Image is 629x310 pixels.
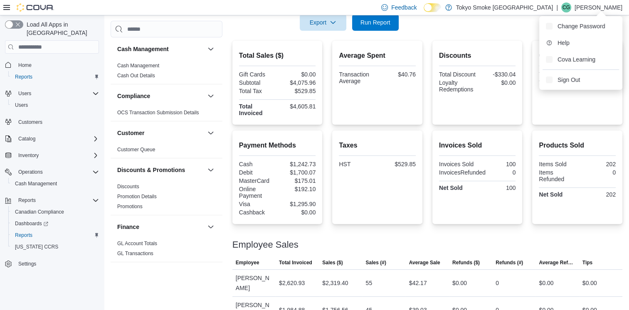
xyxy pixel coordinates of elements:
h2: Taxes [339,140,416,150]
button: Home [2,59,102,71]
span: Feedback [391,3,417,12]
a: Cash Out Details [117,73,155,79]
div: $0.00 [479,79,516,86]
h3: Cash Management [117,45,169,53]
button: Reports [15,195,39,205]
div: $0.00 [452,278,467,288]
button: Customers [2,116,102,128]
span: Washington CCRS [12,242,99,252]
span: Run Report [360,18,390,27]
div: 100 [479,185,516,191]
span: Sales ($) [322,259,343,266]
span: Refunds ($) [452,259,480,266]
a: Dashboards [8,218,102,229]
span: Sales (#) [365,259,386,266]
a: Discounts [117,184,139,189]
div: $2,620.93 [279,278,305,288]
div: Cash Management [111,61,222,84]
span: Reports [15,232,32,239]
span: Canadian Compliance [12,207,99,217]
span: CG [562,2,570,12]
span: GL Account Totals [117,240,157,247]
h3: Employee Sales [232,240,298,250]
span: Dashboards [15,220,48,227]
span: Canadian Compliance [15,209,64,215]
span: Users [12,100,99,110]
div: $4,605.81 [279,103,316,110]
button: Inventory [206,269,216,279]
div: Invoices Sold [439,161,476,167]
span: Inventory [15,150,99,160]
div: $0.00 [539,278,553,288]
span: Promotions [117,203,143,210]
h2: Payment Methods [239,140,316,150]
span: Operations [15,167,99,177]
span: Dashboards [12,219,99,229]
span: Cash Out Details [117,72,155,79]
span: Cova Learning [557,55,595,64]
button: Compliance [206,91,216,101]
div: Items Sold [539,161,575,167]
div: Customer [111,145,222,158]
strong: Total Invoiced [239,103,263,116]
div: Visa [239,201,276,207]
a: OCS Transaction Submission Details [117,110,199,116]
h2: Discounts [439,51,516,61]
span: Average Refund [539,259,575,266]
a: Customers [15,117,46,127]
div: $42.17 [409,278,427,288]
button: Run Report [352,14,399,31]
div: $1,242.73 [279,161,316,167]
button: Catalog [2,133,102,145]
span: Home [18,62,32,69]
div: 0 [579,169,616,176]
span: Catalog [15,134,99,144]
h3: Inventory [117,270,143,278]
a: Reports [12,230,36,240]
button: Users [15,89,35,98]
button: Compliance [117,92,204,100]
span: Reports [12,72,99,82]
div: 202 [579,191,616,198]
span: Users [15,89,99,98]
span: Operations [18,169,43,175]
span: GL Transactions [117,250,153,257]
button: Customer [206,128,216,138]
div: Cashback [239,209,276,216]
div: $40.76 [379,71,416,78]
div: Craig Gill [561,2,571,12]
div: 0 [496,278,499,288]
div: 202 [579,161,616,167]
span: Customers [18,119,42,125]
div: Total Tax [239,88,276,94]
div: Gift Cards [239,71,276,78]
button: Reports [8,229,102,241]
a: Home [15,60,35,70]
span: Sign Out [557,76,580,84]
div: $529.85 [279,88,316,94]
span: Discounts [117,183,139,190]
span: Total Invoiced [279,259,312,266]
strong: Net Sold [539,191,562,198]
div: $2,319.40 [322,278,348,288]
h2: Average Spent [339,51,416,61]
a: Users [12,100,31,110]
a: Canadian Compliance [12,207,67,217]
div: $0.00 [279,71,316,78]
div: $192.10 [279,186,316,192]
button: Reports [8,71,102,83]
div: $1,700.07 [279,169,316,176]
span: Tips [582,259,592,266]
button: Help [543,36,619,49]
span: Export [305,14,341,31]
button: Cash Management [8,178,102,189]
span: Cash Management [15,180,57,187]
span: Reports [15,74,32,80]
p: | [556,2,558,12]
div: $4,075.96 [279,79,316,86]
img: Cova [17,3,54,12]
a: Promotion Details [117,194,157,199]
span: [US_STATE] CCRS [15,244,58,250]
div: $175.01 [279,177,316,184]
div: [PERSON_NAME] [232,270,276,296]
